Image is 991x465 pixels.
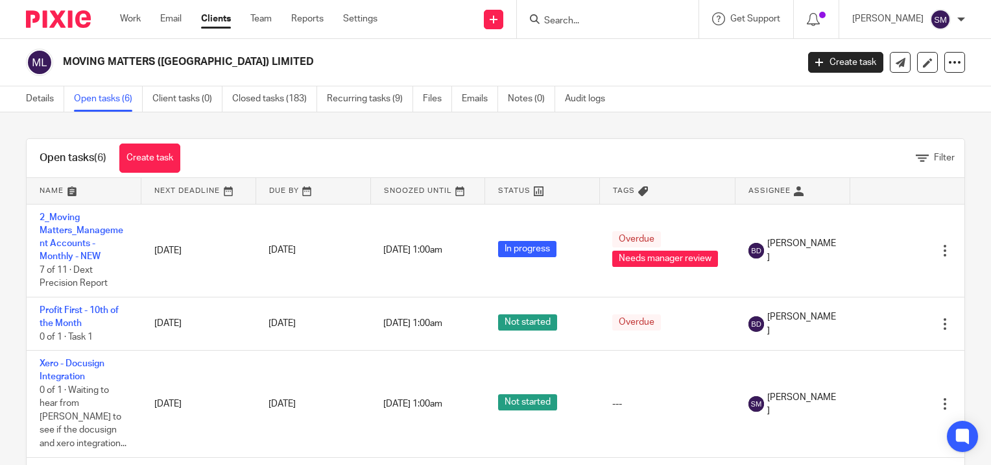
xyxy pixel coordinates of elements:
[730,14,780,23] span: Get Support
[269,399,296,408] span: [DATE]
[498,394,557,410] span: Not started
[498,314,557,331] span: Not started
[141,204,256,297] td: [DATE]
[40,266,108,288] span: 7 of 11 · Dext Precision Report
[498,241,556,257] span: In progress
[40,306,119,328] a: Profit First - 10th of the Month
[40,213,123,262] a: 2_Moving Matters_Management Accounts - Monthly - NEW
[343,12,377,25] a: Settings
[934,153,955,162] span: Filter
[152,86,222,112] a: Client tasks (0)
[767,391,837,418] span: [PERSON_NAME]
[543,16,660,27] input: Search
[748,316,764,332] img: svg%3E
[612,251,718,267] span: Needs manager review
[269,246,296,255] span: [DATE]
[612,314,661,331] span: Overdue
[565,86,615,112] a: Audit logs
[612,231,661,247] span: Overdue
[613,187,635,194] span: Tags
[383,399,442,408] span: [DATE] 1:00am
[40,333,93,342] span: 0 of 1 · Task 1
[94,153,106,163] span: (6)
[201,12,231,25] a: Clients
[269,319,296,328] span: [DATE]
[120,12,141,25] a: Work
[232,86,317,112] a: Closed tasks (183)
[808,52,883,73] a: Create task
[160,12,182,25] a: Email
[26,49,53,76] img: svg%3E
[852,12,924,25] p: [PERSON_NAME]
[383,246,442,255] span: [DATE] 1:00am
[748,243,764,258] img: svg%3E
[462,86,498,112] a: Emails
[423,86,452,112] a: Files
[767,237,837,264] span: [PERSON_NAME]
[291,12,324,25] a: Reports
[63,55,643,69] h2: MOVING MATTERS ([GEOGRAPHIC_DATA]) LIMITED
[26,86,64,112] a: Details
[384,187,452,194] span: Snoozed Until
[327,86,413,112] a: Recurring tasks (9)
[40,386,126,448] span: 0 of 1 · Waiting to hear from [PERSON_NAME] to see if the docusign and xero integration...
[40,359,104,381] a: Xero - Docusign Integration
[498,187,531,194] span: Status
[26,10,91,28] img: Pixie
[508,86,555,112] a: Notes (0)
[141,351,256,458] td: [DATE]
[930,9,951,30] img: svg%3E
[383,319,442,328] span: [DATE] 1:00am
[612,397,722,410] div: ---
[40,151,106,165] h1: Open tasks
[74,86,143,112] a: Open tasks (6)
[119,144,180,173] a: Create task
[748,396,764,412] img: svg%3E
[141,297,256,350] td: [DATE]
[250,12,272,25] a: Team
[767,310,837,337] span: [PERSON_NAME]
